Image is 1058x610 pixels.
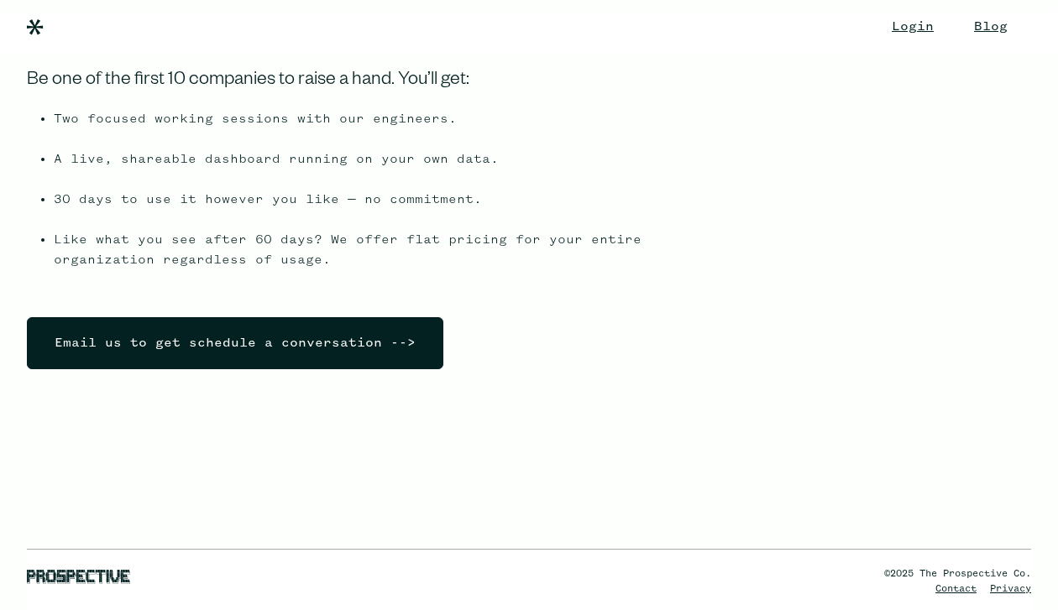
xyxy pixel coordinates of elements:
[27,69,551,95] div: Be one of the first 10 companies to raise a hand. You’ll get:
[884,566,1031,581] div: ©2025 The Prospective Co.
[54,230,685,290] li: Like what you see after 60 days? We offer flat pricing for your entire organization regardless of...
[54,190,685,230] li: 30 days to use it however you like — no commitment.
[41,318,429,368] div: Email us to get schedule a conversation -->
[54,149,685,190] li: A live, shareable dashboard running on your own data.
[990,584,1031,594] a: Privacy
[27,317,443,369] a: Email us to get schedule a conversation -->
[54,109,685,149] li: Two focused working sessions with our engineers.
[935,584,977,594] a: Contact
